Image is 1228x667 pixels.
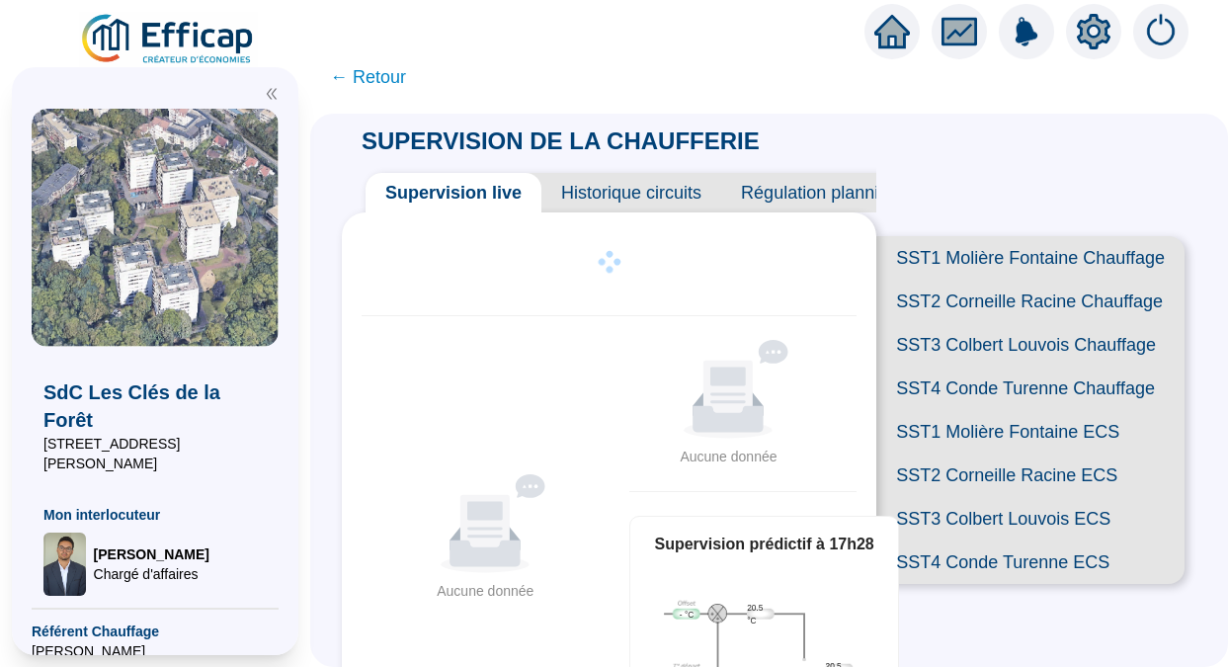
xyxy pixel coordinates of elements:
span: Mon interlocuteur [43,505,267,525]
span: SST4 Conde Turenne Chauffage [876,367,1185,410]
span: SUPERVISION DE LA CHAUFFERIE [342,127,779,154]
div: Supervision prédictif à 17h28 [654,533,873,556]
span: SST2 Corneille Racine ECS [876,454,1185,497]
span: Référent Chauffage [32,622,279,641]
div: Aucune donnée [637,447,819,467]
span: fund [941,14,977,49]
img: Chargé d'affaires [43,533,86,596]
img: alerts [1133,4,1188,59]
span: [STREET_ADDRESS][PERSON_NAME] [43,434,267,473]
span: SST4 Conde Turenne ECS [876,541,1185,584]
span: double-left [265,87,279,101]
span: home [874,14,910,49]
div: Aucune donnée [369,581,602,602]
span: setting [1076,14,1111,49]
span: [PERSON_NAME] [94,544,209,564]
span: SST2 Corneille Racine Chauffage [876,280,1185,323]
span: 20.5 °C [747,603,775,627]
span: Historique circuits [541,173,721,212]
span: SST3 Colbert Louvois Chauffage [876,323,1185,367]
span: [PERSON_NAME] [32,641,279,661]
span: SST3 Colbert Louvois ECS [876,497,1185,541]
img: efficap energie logo [79,12,258,67]
span: Régulation plannifiée [721,173,927,212]
span: - °C [680,610,694,622]
span: ← Retour [330,63,406,91]
img: alerts [999,4,1054,59]
span: SST1 Molière Fontaine Chauffage [876,236,1185,280]
span: Supervision live [366,173,541,212]
span: SST1 Molière Fontaine ECS [876,410,1185,454]
span: Chargé d'affaires [94,564,209,584]
span: SdC Les Clés de la Forêt [43,378,267,434]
